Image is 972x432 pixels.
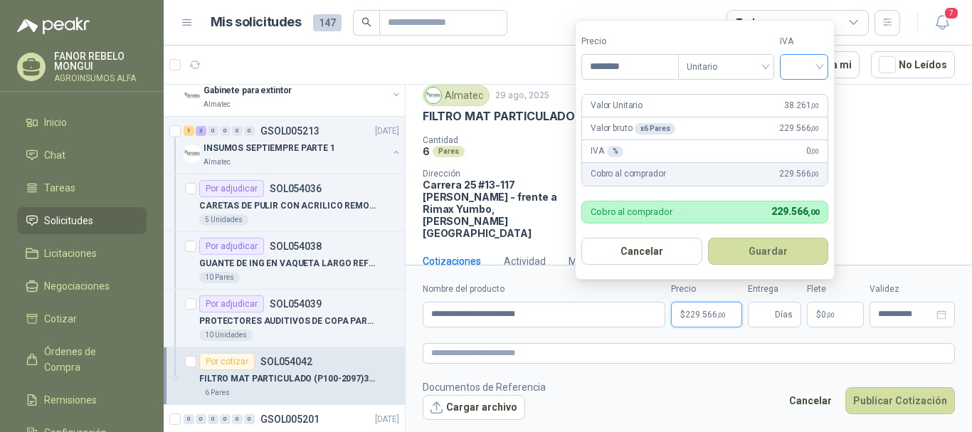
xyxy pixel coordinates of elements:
[717,311,726,319] span: ,00
[260,414,319,424] p: GSOL005201
[199,238,264,255] div: Por adjudicar
[17,207,147,234] a: Solicitudes
[810,102,819,110] span: ,00
[375,125,399,138] p: [DATE]
[184,126,194,136] div: 1
[208,414,218,424] div: 0
[423,395,525,421] button: Cargar archivo
[164,174,405,232] a: Por adjudicarSOL054036CARETAS DE PULIR CON ACRILICO REMOVIBLE5 Unidades
[164,290,405,347] a: Por adjudicarSOL054039PROTECTORES AUDITIVOS DE COPA PARA CASCO10 Unidades
[17,338,147,381] a: Órdenes de Compra
[54,51,147,71] p: FANOR REBELO MONGUI
[671,283,742,296] label: Precio
[736,15,766,31] div: Todas
[423,85,490,106] div: Almatec
[423,253,481,269] div: Cotizaciones
[775,302,793,327] span: Días
[199,199,376,213] p: CARETAS DE PULIR CON ACRILICO REMOVIBLE
[184,88,201,105] img: Company Logo
[671,302,742,327] p: $229.566,00
[199,372,376,386] p: FILTRO MAT PARTICULADO (P100-2097)3M (PAR)
[232,126,243,136] div: 0
[244,414,255,424] div: 0
[199,353,255,370] div: Por cotizar
[199,214,248,226] div: 5 Unidades
[781,387,840,414] button: Cancelar
[184,122,402,168] a: 1 3 0 0 0 0 GSOL005213[DATE] Company LogoINSUMOS SEPTIEMPRE PARTE 1Almatec
[17,174,147,201] a: Tareas
[196,126,206,136] div: 3
[44,278,110,294] span: Negociaciones
[313,14,342,31] span: 147
[635,123,675,135] div: x 6 Pares
[423,179,579,239] p: Carrera 25 #13-117 [PERSON_NAME] - frente a Rimax Yumbo , [PERSON_NAME][GEOGRAPHIC_DATA]
[807,283,864,296] label: Flete
[199,387,236,399] div: 6 Pares
[591,122,675,135] p: Valor bruto
[607,146,624,157] div: %
[184,414,194,424] div: 0
[685,310,726,319] span: 229.566
[184,145,201,162] img: Company Logo
[17,273,147,300] a: Negociaciones
[199,315,376,328] p: PROTECTORES AUDITIVOS DE COPA PARA CASCO
[929,10,955,36] button: 7
[199,295,264,312] div: Por adjudicar
[423,145,430,157] p: 6
[220,126,231,136] div: 0
[17,305,147,332] a: Cotizar
[220,414,231,424] div: 0
[17,386,147,413] a: Remisiones
[807,302,864,327] p: $ 0,00
[426,88,441,103] img: Company Logo
[208,126,218,136] div: 0
[816,310,821,319] span: $
[199,180,264,197] div: Por adjudicar
[808,208,819,217] span: ,00
[433,146,465,157] div: Pares
[260,357,312,367] p: SOL054042
[591,207,672,216] p: Cobro al comprador
[54,74,147,83] p: AGROINSUMOS ALFA
[204,142,335,155] p: INSUMOS SEPTIEMPRE PARTE 1
[748,283,801,296] label: Entrega
[779,167,819,181] span: 229.566
[204,157,231,168] p: Almatec
[423,135,609,145] p: Cantidad
[771,206,819,217] span: 229.566
[199,330,253,341] div: 10 Unidades
[361,17,371,27] span: search
[687,56,766,78] span: Unitario
[44,246,97,261] span: Licitaciones
[244,126,255,136] div: 0
[870,283,955,296] label: Validez
[164,232,405,290] a: Por adjudicarSOL054038GUANTE DE ING EN VAQUETA LARGO REFORZADO10 Pares
[17,17,90,34] img: Logo peakr
[504,253,546,269] div: Actividad
[199,257,376,270] p: GUANTE DE ING EN VAQUETA LARGO REFORZADO
[779,122,819,135] span: 229.566
[845,387,955,414] button: Publicar Cotización
[44,344,133,375] span: Órdenes de Compra
[708,238,829,265] button: Guardar
[810,125,819,132] span: ,00
[204,99,231,110] p: Almatec
[423,169,579,179] p: Dirección
[581,35,678,48] label: Precio
[495,89,549,102] p: 29 ago, 2025
[204,84,292,98] p: Gabinete para extintor
[591,144,623,158] p: IVA
[17,109,147,136] a: Inicio
[44,180,75,196] span: Tareas
[423,379,546,395] p: Documentos de Referencia
[260,126,319,136] p: GSOL005213
[375,413,399,426] p: [DATE]
[17,240,147,267] a: Licitaciones
[806,144,819,158] span: 0
[591,99,643,112] p: Valor Unitario
[211,12,302,33] h1: Mis solicitudes
[423,283,665,296] label: Nombre del producto
[423,109,697,124] p: FILTRO MAT PARTICULADO (P100-2097)3M (PAR)
[270,299,322,309] p: SOL054039
[199,272,240,283] div: 10 Pares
